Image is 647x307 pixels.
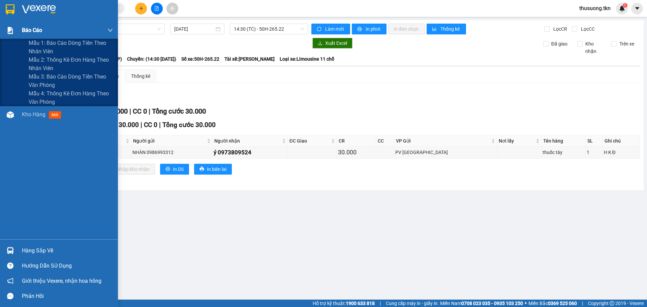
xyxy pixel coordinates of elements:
span: caret-down [634,5,640,11]
button: downloadNhập kho nhận [104,164,155,175]
span: Miền Nam [440,300,523,307]
span: | [129,107,131,115]
span: Trên xe [617,40,637,48]
button: In đơn chọn [388,24,425,34]
span: Đã giao [549,40,570,48]
span: aim [170,6,175,11]
div: 1 [587,149,601,156]
th: SL [586,135,603,147]
button: bar-chartThống kê [427,24,466,34]
span: Nơi lấy [499,137,535,145]
span: Cung cấp máy in - giấy in: [386,300,438,307]
span: plus [139,6,144,11]
span: Xuất Excel [325,39,347,47]
strong: 0708 023 035 - 0935 103 250 [461,301,523,306]
sup: 1 [623,3,627,8]
img: solution-icon [7,27,14,34]
div: Hàng sắp về [22,246,113,256]
th: CR [337,135,376,147]
th: CC [376,135,394,147]
div: Thống kê [131,72,150,80]
span: Giới thiệu Vexere, nhận hoa hồng [22,277,101,285]
span: Thống kê [440,25,461,33]
span: download [318,41,322,46]
div: NHÀN 0986993312 [132,149,211,156]
td: PV Tây Ninh [394,147,497,158]
span: printer [165,166,170,172]
span: printer [199,166,204,172]
span: | [141,121,142,129]
button: aim [166,3,178,14]
span: file-add [154,6,159,11]
span: Lọc CR [551,25,568,33]
span: Mẫu 4: Thống kê đơn hàng theo văn phòng [29,89,113,106]
span: Kho nhận [583,40,606,55]
span: mới [49,111,61,119]
th: Ghi chú [603,135,640,147]
span: thusuong.tkn [574,4,616,12]
span: sync [317,27,322,32]
button: syncLàm mới [311,24,350,34]
div: 30.000 [338,148,375,157]
span: Tổng cước 30.000 [162,121,216,129]
span: CR 30.000 [109,121,139,129]
th: Tên hàng [542,135,586,147]
div: Phản hồi [22,291,113,301]
span: Hỗ trợ kỹ thuật: [313,300,375,307]
span: down [107,28,113,33]
span: Loại xe: Limousine 11 chỗ [280,55,334,63]
span: | [159,121,161,129]
span: Người nhận [214,137,280,145]
span: In phơi [366,25,381,33]
span: In biên lai [207,165,226,173]
div: thuốc tây [543,149,584,156]
strong: 1900 633 818 [346,301,375,306]
img: warehouse-icon [7,247,14,254]
button: file-add [151,3,163,14]
span: CC 0 [133,107,147,115]
span: ⚪️ [525,302,527,305]
span: Chuyến: (14:30 [DATE]) [127,55,176,63]
span: message [7,293,13,299]
button: downloadXuất Excel [312,38,352,49]
span: Báo cáo [22,26,42,34]
span: Lọc CC [578,25,596,33]
button: plus [135,3,147,14]
input: 13/09/2025 [174,25,214,33]
span: Kho hàng [22,111,45,118]
span: 1 [624,3,626,8]
span: | [582,300,583,307]
button: printerIn biên lai [194,164,232,175]
span: Mẫu 2: Thống kê đơn hàng theo nhân viên [29,56,113,72]
img: icon-new-feature [619,5,625,11]
div: ý 0973809524 [214,148,286,157]
span: copyright [610,301,614,306]
button: printerIn DS [160,164,189,175]
button: caret-down [631,3,643,14]
strong: 0369 525 060 [548,301,577,306]
span: In DS [173,165,184,173]
div: H K Đ [604,149,639,156]
span: | [149,107,150,115]
span: Mẫu 1: Báo cáo dòng tiền theo nhân viên [29,39,113,56]
img: logo-vxr [6,4,14,14]
button: printerIn phơi [352,24,387,34]
span: bar-chart [432,27,438,32]
span: question-circle [7,263,13,269]
span: Miền Bắc [528,300,577,307]
div: Hướng dẫn sử dụng [22,261,113,271]
span: CC 0 [144,121,157,129]
img: warehouse-icon [7,111,14,118]
span: Người gửi [133,137,206,145]
span: Mẫu 3: Báo cáo dòng tiền theo văn phòng [29,72,113,89]
span: notification [7,278,13,284]
span: Tổng cước 30.000 [152,107,206,115]
span: 14:30 (TC) - 50H-265.22 [234,24,304,34]
div: PV [GEOGRAPHIC_DATA] [395,149,496,156]
span: | [380,300,381,307]
span: Làm mới [325,25,345,33]
span: printer [357,27,363,32]
span: ĐC Giao [289,137,330,145]
span: Tài xế: [PERSON_NAME] [224,55,275,63]
span: VP Gửi [396,137,490,145]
